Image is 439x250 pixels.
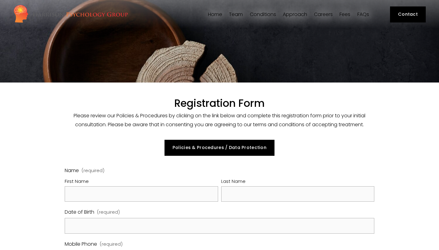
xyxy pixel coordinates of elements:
a: FAQs [357,11,369,17]
span: Name [65,166,79,175]
a: Fees [339,11,350,17]
div: Last Name [221,178,374,186]
a: Policies & Procedures / Data Protection [165,140,275,156]
span: (required) [97,208,120,216]
a: folder dropdown [250,11,276,17]
div: First Name [65,178,218,186]
img: Harrison Psychology Group [13,4,128,24]
span: Date of Birth [65,208,94,217]
span: (required) [100,240,123,248]
a: Home [208,11,222,17]
span: Team [229,12,243,17]
a: folder dropdown [283,11,307,17]
a: Contact [390,6,426,22]
h1: Registration Form [65,97,374,110]
a: Careers [314,11,333,17]
span: Approach [283,12,307,17]
span: Conditions [250,12,276,17]
a: folder dropdown [229,11,243,17]
span: Mobile Phone [65,240,97,249]
p: Please review our Policies & Procedures by clicking on the link below and complete this registrat... [65,111,374,129]
span: (required) [82,168,104,173]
